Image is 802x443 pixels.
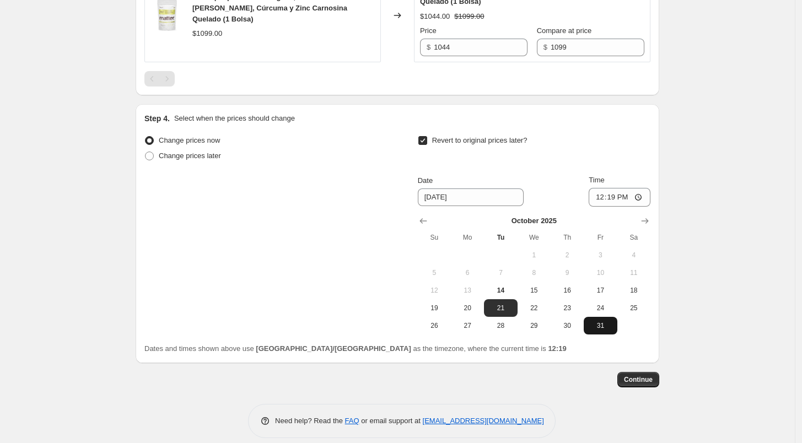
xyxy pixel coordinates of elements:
[584,317,617,334] button: Friday October 31 2025
[359,417,423,425] span: or email support at
[454,11,484,22] strike: $1099.00
[543,43,547,51] span: $
[488,304,513,312] span: 21
[551,264,584,282] button: Thursday October 9 2025
[555,251,579,260] span: 2
[518,264,551,282] button: Wednesday October 8 2025
[420,26,437,35] span: Price
[418,188,524,206] input: 10/14/2025
[551,229,584,246] th: Thursday
[522,268,546,277] span: 8
[518,317,551,334] button: Wednesday October 29 2025
[584,299,617,317] button: Friday October 24 2025
[588,251,612,260] span: 3
[617,246,650,264] button: Saturday October 4 2025
[617,299,650,317] button: Saturday October 25 2025
[588,286,612,295] span: 17
[451,299,484,317] button: Monday October 20 2025
[555,268,579,277] span: 9
[418,229,451,246] th: Sunday
[484,299,517,317] button: Tuesday October 21 2025
[488,286,513,295] span: 14
[622,268,646,277] span: 11
[522,251,546,260] span: 1
[144,71,175,87] nav: Pagination
[522,321,546,330] span: 29
[275,417,345,425] span: Need help? Read the
[589,176,604,184] span: Time
[455,304,480,312] span: 20
[548,344,566,353] b: 12:19
[555,286,579,295] span: 16
[584,264,617,282] button: Friday October 10 2025
[418,176,433,185] span: Date
[555,304,579,312] span: 23
[144,344,567,353] span: Dates and times shown above use as the timezone, where the current time is
[551,246,584,264] button: Thursday October 2 2025
[455,286,480,295] span: 13
[418,282,451,299] button: Sunday October 12 2025
[555,233,579,242] span: Th
[422,268,446,277] span: 5
[174,113,295,124] p: Select when the prices should change
[522,304,546,312] span: 22
[422,321,446,330] span: 26
[422,304,446,312] span: 19
[488,321,513,330] span: 28
[551,282,584,299] button: Thursday October 16 2025
[622,304,646,312] span: 25
[455,268,480,277] span: 6
[588,304,612,312] span: 24
[624,375,653,384] span: Continue
[622,251,646,260] span: 4
[617,282,650,299] button: Saturday October 18 2025
[617,229,650,246] th: Saturday
[622,233,646,242] span: Sa
[518,282,551,299] button: Wednesday October 15 2025
[432,136,528,144] span: Revert to original prices later?
[451,229,484,246] th: Monday
[455,321,480,330] span: 27
[551,317,584,334] button: Thursday October 30 2025
[488,233,513,242] span: Tu
[551,299,584,317] button: Thursday October 23 2025
[518,246,551,264] button: Wednesday October 1 2025
[159,136,220,144] span: Change prices now
[345,417,359,425] a: FAQ
[144,113,170,124] h2: Step 4.
[422,233,446,242] span: Su
[522,233,546,242] span: We
[588,321,612,330] span: 31
[418,299,451,317] button: Sunday October 19 2025
[589,188,650,207] input: 12:00
[484,282,517,299] button: Today Tuesday October 14 2025
[416,213,431,229] button: Show previous month, September 2025
[584,282,617,299] button: Friday October 17 2025
[555,321,579,330] span: 30
[256,344,411,353] b: [GEOGRAPHIC_DATA]/[GEOGRAPHIC_DATA]
[537,26,592,35] span: Compare at price
[192,28,222,39] div: $1099.00
[423,417,544,425] a: [EMAIL_ADDRESS][DOMAIN_NAME]
[617,372,659,387] button: Continue
[518,229,551,246] th: Wednesday
[518,299,551,317] button: Wednesday October 22 2025
[588,268,612,277] span: 10
[488,268,513,277] span: 7
[418,317,451,334] button: Sunday October 26 2025
[484,317,517,334] button: Tuesday October 28 2025
[588,233,612,242] span: Fr
[584,229,617,246] th: Friday
[455,233,480,242] span: Mo
[451,317,484,334] button: Monday October 27 2025
[484,229,517,246] th: Tuesday
[622,286,646,295] span: 18
[522,286,546,295] span: 15
[418,264,451,282] button: Sunday October 5 2025
[637,213,653,229] button: Show next month, November 2025
[159,152,221,160] span: Change prices later
[451,282,484,299] button: Monday October 13 2025
[451,264,484,282] button: Monday October 6 2025
[427,43,430,51] span: $
[584,246,617,264] button: Friday October 3 2025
